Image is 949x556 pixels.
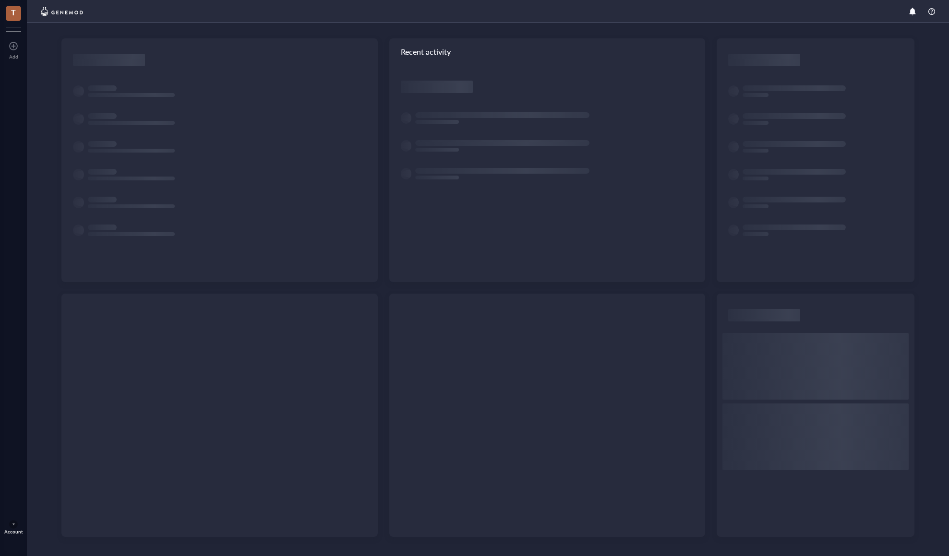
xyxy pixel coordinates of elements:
span: ? [12,521,14,527]
div: Account [4,529,23,534]
span: T [11,6,16,18]
div: Add [9,54,18,59]
div: Recent activity [389,38,706,65]
img: genemod-logo [38,6,85,17]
